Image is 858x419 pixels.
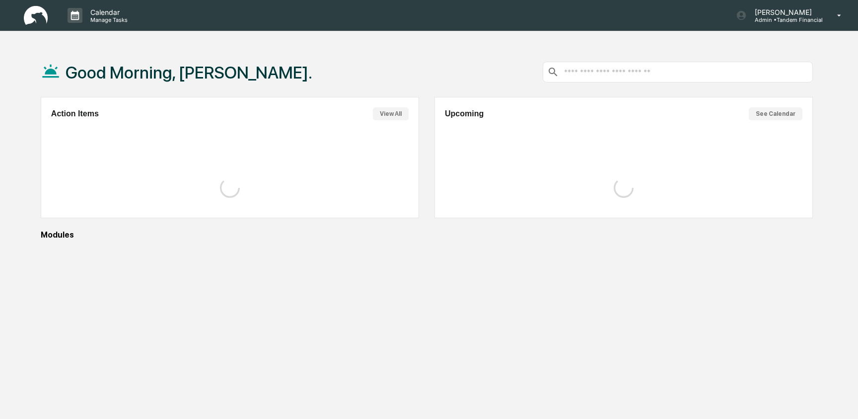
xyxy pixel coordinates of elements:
p: Admin • Tandem Financial [747,16,823,23]
p: Calendar [82,8,133,16]
button: See Calendar [749,107,802,120]
h1: Good Morning, [PERSON_NAME]. [66,63,312,83]
h2: Upcoming [445,109,484,118]
div: Modules [41,230,813,240]
p: Manage Tasks [82,16,133,23]
img: logo [24,6,48,25]
p: [PERSON_NAME] [747,8,823,16]
button: View All [373,107,409,120]
h2: Action Items [51,109,99,118]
